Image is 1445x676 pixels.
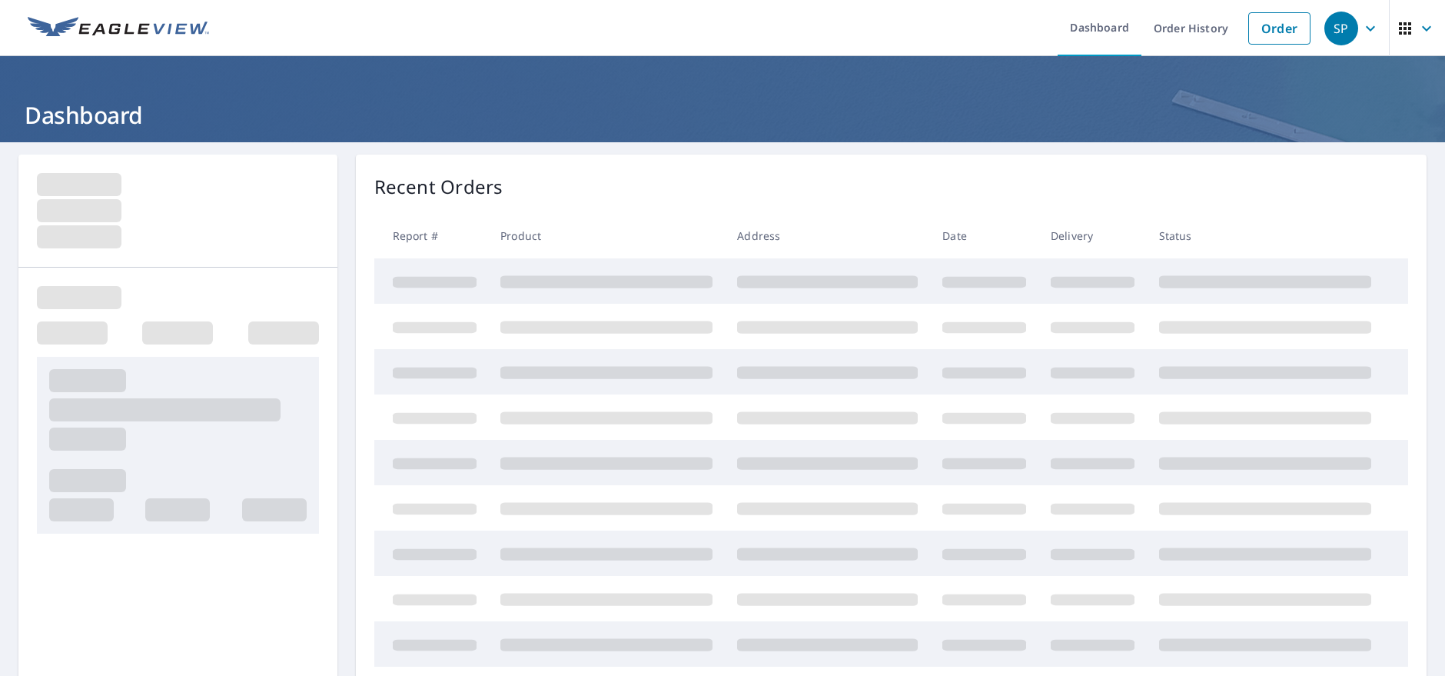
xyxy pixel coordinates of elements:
[930,213,1038,258] th: Date
[488,213,725,258] th: Product
[1147,213,1384,258] th: Status
[18,99,1427,131] h1: Dashboard
[1248,12,1310,45] a: Order
[374,173,503,201] p: Recent Orders
[1038,213,1147,258] th: Delivery
[374,213,489,258] th: Report #
[1324,12,1358,45] div: SP
[28,17,209,40] img: EV Logo
[725,213,930,258] th: Address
